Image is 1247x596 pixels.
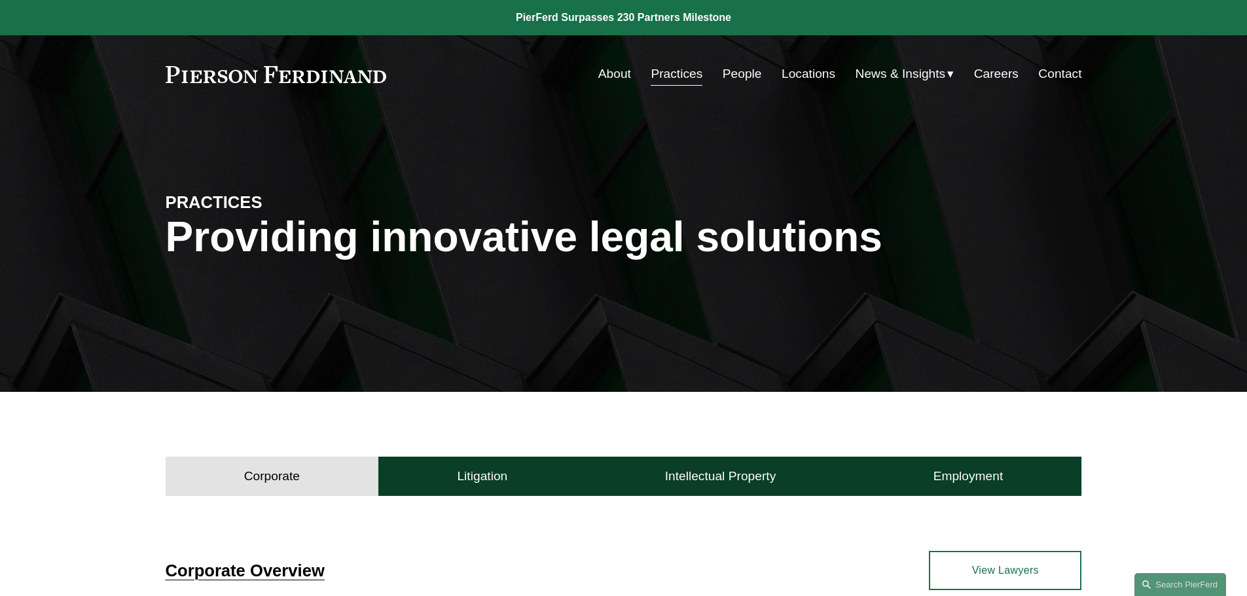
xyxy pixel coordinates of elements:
[166,192,395,213] h4: PRACTICES
[856,63,946,86] span: News & Insights
[598,61,631,86] a: About
[457,468,507,484] h4: Litigation
[166,213,1082,261] h1: Providing innovative legal solutions
[166,561,325,580] a: Corporate Overview
[782,61,835,86] a: Locations
[244,468,300,484] h4: Corporate
[665,468,776,484] h4: Intellectual Property
[929,551,1081,590] a: View Lawyers
[723,61,762,86] a: People
[974,61,1019,86] a: Careers
[933,468,1003,484] h4: Employment
[651,61,702,86] a: Practices
[1134,573,1226,596] a: Search this site
[856,61,954,86] a: folder dropdown
[1038,61,1081,86] a: Contact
